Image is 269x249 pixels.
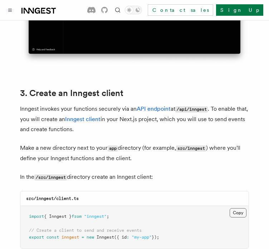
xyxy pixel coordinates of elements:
span: from [72,214,82,219]
code: /src/inngest [34,174,67,181]
code: src/inngest [176,145,206,152]
span: import [29,214,44,219]
button: Find something... [113,6,122,14]
span: ({ id [114,235,127,240]
a: 3. Create an Inngest client [20,88,123,98]
span: Inngest [97,235,114,240]
span: : [127,235,129,240]
button: Toggle navigation [6,6,14,14]
button: Copy [230,208,246,217]
span: inngest [62,235,79,240]
p: Make a new directory next to your directory (for example, ) where you'll define your Inngest func... [20,143,249,163]
a: Contact sales [148,4,213,16]
code: /api/inngest [175,106,208,112]
span: = [82,235,84,240]
span: "my-app" [132,235,152,240]
p: Inngest invokes your functions securely via an at . To enable that, you will create an in your Ne... [20,104,249,134]
span: new [87,235,94,240]
button: Toggle dark mode [125,6,142,14]
span: "inngest" [84,214,107,219]
span: const [47,235,59,240]
span: export [29,235,44,240]
code: app [108,145,118,152]
a: Sign Up [216,4,263,16]
span: // Create a client to send and receive events [29,228,142,233]
p: In the directory create an Inngest client: [20,172,249,182]
span: { Inngest } [44,214,72,219]
span: }); [152,235,159,240]
code: src/inngest/client.ts [26,196,79,201]
span: ; [107,214,109,219]
a: Inngest client [65,116,101,123]
a: API endpoint [137,105,171,112]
